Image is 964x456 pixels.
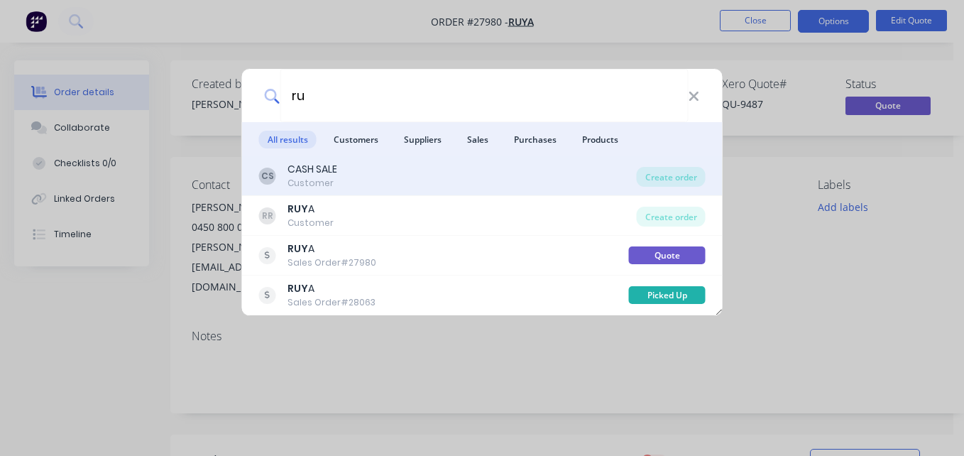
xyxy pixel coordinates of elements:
b: RUY [287,202,308,216]
span: All results [259,131,317,148]
span: Sales [459,131,497,148]
input: Start typing a customer or supplier name to create a new order... [280,69,688,122]
div: A [287,202,334,217]
span: Products [574,131,627,148]
div: Quote [629,246,706,264]
b: RUY [287,281,308,295]
div: Customer [287,217,334,229]
div: Create order [637,167,706,187]
div: Sales Order #27980 [287,256,376,269]
div: CS [259,168,276,185]
div: Customer [287,177,337,190]
div: Create order [637,207,706,227]
div: CASH SALE [287,162,337,177]
span: Purchases [505,131,565,148]
div: RR [259,207,276,224]
div: Picked Up [629,286,706,304]
span: Customers [325,131,387,148]
div: A [287,241,376,256]
div: Sales Order #28063 [287,296,376,309]
div: A [287,281,376,296]
span: Suppliers [395,131,450,148]
b: RUY [287,241,308,256]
